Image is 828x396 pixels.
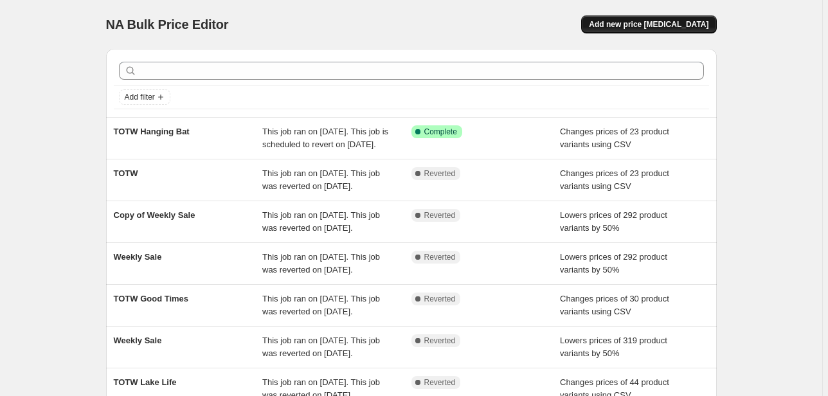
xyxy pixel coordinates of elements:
[114,377,177,387] span: TOTW Lake Life
[114,127,190,136] span: TOTW Hanging Bat
[114,294,189,303] span: TOTW Good Times
[560,168,669,191] span: Changes prices of 23 product variants using CSV
[424,168,456,179] span: Reverted
[560,127,669,149] span: Changes prices of 23 product variants using CSV
[424,127,457,137] span: Complete
[424,210,456,221] span: Reverted
[119,89,170,105] button: Add filter
[424,252,456,262] span: Reverted
[589,19,708,30] span: Add new price [MEDICAL_DATA]
[581,15,716,33] button: Add new price [MEDICAL_DATA]
[424,336,456,346] span: Reverted
[262,336,380,358] span: This job ran on [DATE]. This job was reverted on [DATE].
[560,336,667,358] span: Lowers prices of 319 product variants by 50%
[424,377,456,388] span: Reverted
[262,252,380,274] span: This job ran on [DATE]. This job was reverted on [DATE].
[262,168,380,191] span: This job ran on [DATE]. This job was reverted on [DATE].
[125,92,155,102] span: Add filter
[560,210,667,233] span: Lowers prices of 292 product variants by 50%
[114,252,162,262] span: Weekly Sale
[114,168,138,178] span: TOTW
[262,294,380,316] span: This job ran on [DATE]. This job was reverted on [DATE].
[262,127,388,149] span: This job ran on [DATE]. This job is scheduled to revert on [DATE].
[262,210,380,233] span: This job ran on [DATE]. This job was reverted on [DATE].
[106,17,229,32] span: NA Bulk Price Editor
[560,294,669,316] span: Changes prices of 30 product variants using CSV
[560,252,667,274] span: Lowers prices of 292 product variants by 50%
[114,336,162,345] span: Weekly Sale
[114,210,195,220] span: Copy of Weekly Sale
[424,294,456,304] span: Reverted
